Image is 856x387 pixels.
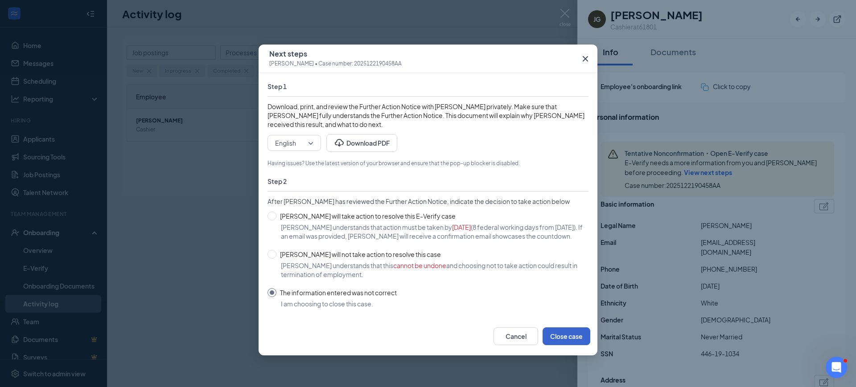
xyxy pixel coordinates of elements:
[543,327,590,345] button: Close case
[281,300,373,308] span: I am choosing to close this case.
[269,59,402,68] span: [PERSON_NAME] • Case number: 2025122190458AA
[267,102,588,129] span: Download, print, and review the Further Action Notice with [PERSON_NAME] privately. Make sure tha...
[267,177,588,186] span: Step 2
[269,49,402,58] span: Next steps
[276,288,400,297] span: The information entered was not correct
[334,138,345,148] svg: Download
[276,249,444,259] span: [PERSON_NAME] will not take action to resolve this case
[326,134,397,152] button: DownloadDownload PDF
[281,223,452,231] span: [PERSON_NAME] understands that action must be taken by
[275,136,296,150] span: English
[281,261,393,269] span: [PERSON_NAME] understands that this
[267,159,588,168] span: Having issues? Use the latest version of your browser and ensure that the pop-up blocker is disab...
[580,53,591,64] svg: Cross
[276,211,459,221] span: [PERSON_NAME] will take action to resolve this E-Verify case
[573,45,597,73] button: Close
[267,82,588,91] span: Step 1
[494,327,538,345] button: Cancel
[267,197,588,206] span: After [PERSON_NAME] has reviewed the Further Action Notice, indicate the decision to take action ...
[826,357,847,378] iframe: Intercom live chat
[452,223,471,231] span: [DATE]
[393,261,446,269] span: cannot be undone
